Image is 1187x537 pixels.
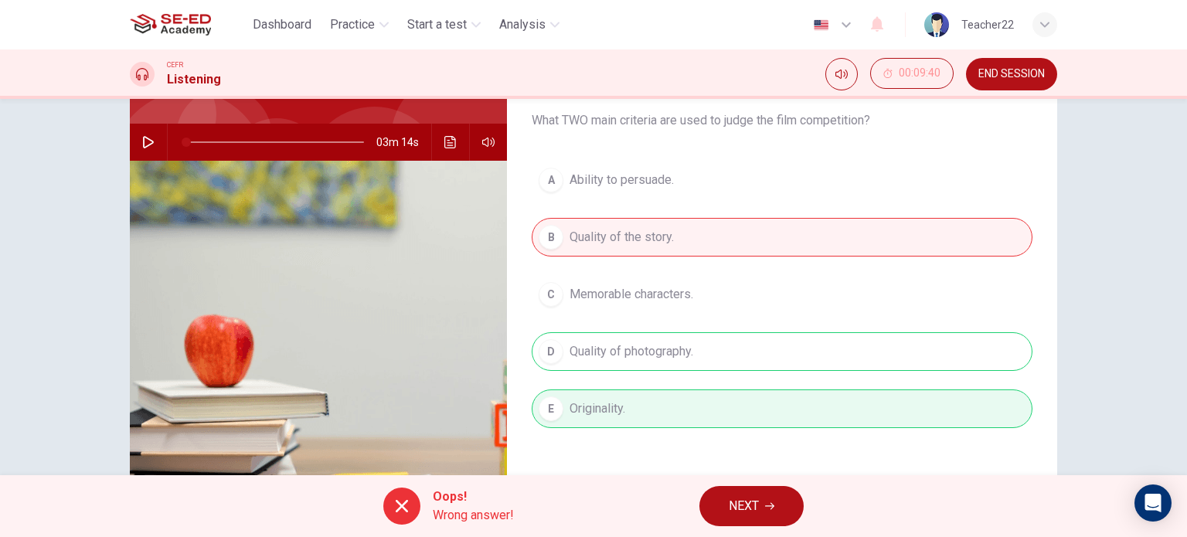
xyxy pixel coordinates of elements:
[699,486,804,526] button: NEXT
[167,70,221,89] h1: Listening
[870,58,954,90] div: Hide
[978,68,1045,80] span: END SESSION
[401,11,487,39] button: Start a test
[253,15,311,34] span: Dashboard
[811,19,831,31] img: en
[407,15,467,34] span: Start a test
[870,58,954,89] button: 00:09:40
[433,506,514,525] span: Wrong answer!
[130,9,211,40] img: SE-ED Academy logo
[438,124,463,161] button: Click to see the audio transcription
[825,58,858,90] div: Mute
[130,9,247,40] a: SE-ED Academy logo
[899,67,940,80] span: 00:09:40
[924,12,949,37] img: Profile picture
[961,15,1014,34] div: Teacher22
[493,11,566,39] button: Analysis
[966,58,1057,90] button: END SESSION
[167,59,183,70] span: CEFR
[433,488,514,506] span: Oops!
[330,15,375,34] span: Practice
[499,15,546,34] span: Analysis
[1134,484,1172,522] div: Open Intercom Messenger
[532,74,1032,130] span: Choose TWO letters, A-E. What TWO main criteria are used to judge the film competition?
[376,124,431,161] span: 03m 14s
[729,495,759,517] span: NEXT
[247,11,318,39] button: Dashboard
[130,161,507,537] img: Short Film Festival
[324,11,395,39] button: Practice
